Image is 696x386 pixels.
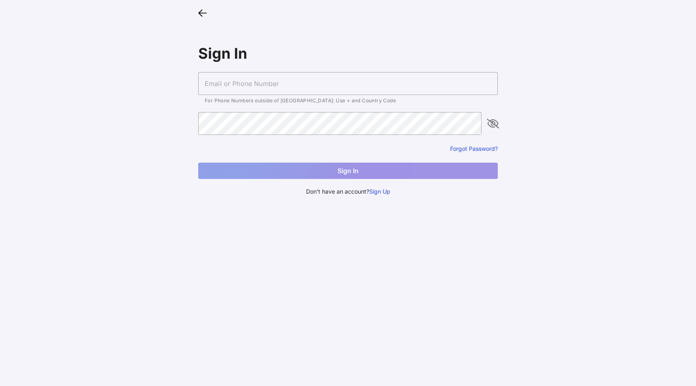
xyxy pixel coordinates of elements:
div: Don't have an account? [198,187,498,196]
button: Sign Up [369,187,390,196]
div: For Phone Numbers outside of [GEOGRAPHIC_DATA]: Use + and Country Code [205,98,491,103]
button: Sign In [198,163,498,179]
i: appended action [488,119,498,128]
div: Sign In [198,44,498,62]
input: Email or Phone Number [198,72,498,95]
button: Forgot Password? [450,145,498,152]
